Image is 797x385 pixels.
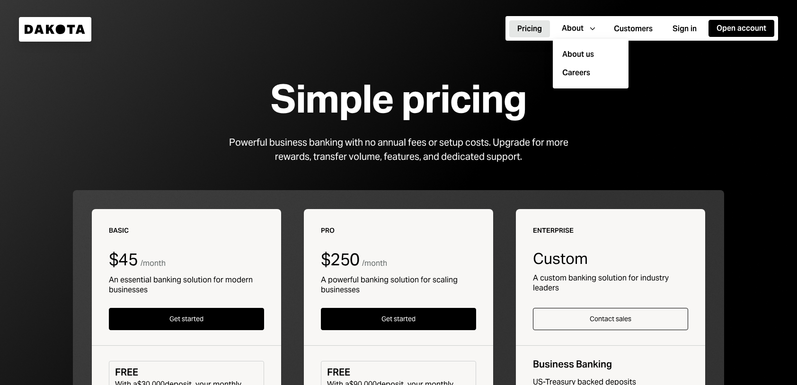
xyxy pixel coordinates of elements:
[321,250,359,269] div: $250
[533,357,688,371] div: Business Banking
[533,308,688,330] button: Contact sales
[606,19,661,38] a: Customers
[558,45,623,64] div: About us
[321,308,476,330] button: Get started
[664,19,705,38] a: Sign in
[217,135,580,164] div: Powerful business banking with no annual fees or setup costs. Upgrade for more rewards, transfer ...
[362,258,387,269] div: / month
[664,20,705,37] button: Sign in
[509,20,550,37] button: Pricing
[509,19,550,38] a: Pricing
[533,273,688,293] div: A custom banking solution for industry leaders
[321,275,476,295] div: A powerful banking solution for scaling businesses
[606,20,661,37] button: Customers
[109,226,264,235] div: Basic
[109,250,138,269] div: $45
[533,250,688,267] div: Custom
[141,258,166,269] div: / month
[562,68,627,79] a: Careers
[327,365,470,379] div: FREE
[321,226,476,235] div: Pro
[708,20,774,37] button: Open account
[109,275,264,295] div: An essential banking solution for modern businesses
[115,365,258,379] div: FREE
[562,23,584,34] div: About
[558,44,623,64] a: About us
[554,20,602,37] button: About
[533,226,688,235] div: Enterprise
[270,78,526,120] div: Simple pricing
[109,308,264,330] button: Get started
